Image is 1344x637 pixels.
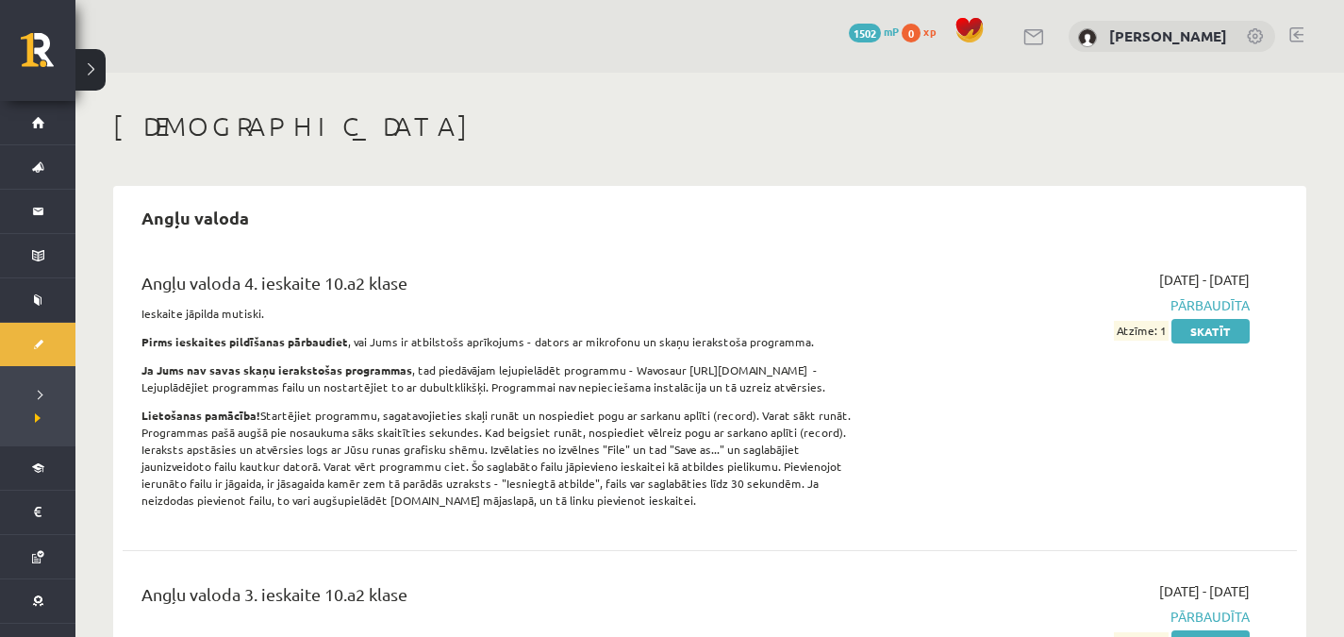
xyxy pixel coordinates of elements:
[899,295,1250,315] span: Pārbaudīta
[849,24,899,39] a: 1502 mP
[1114,321,1169,341] span: Atzīme: 1
[902,24,945,39] a: 0 xp
[1109,26,1227,45] a: [PERSON_NAME]
[141,361,871,395] p: , tad piedāvājam lejupielādēt programmu - Wavosaur [URL][DOMAIN_NAME] - Lejuplādējiet programmas ...
[141,407,871,509] p: Startējiet programmu, sagatavojieties skaļi runāt un nospiediet pogu ar sarkanu aplīti (record). ...
[141,270,871,305] div: Angļu valoda 4. ieskaite 10.a2 klase
[141,305,871,322] p: Ieskaite jāpilda mutiski.
[884,24,899,39] span: mP
[1159,581,1250,601] span: [DATE] - [DATE]
[1078,28,1097,47] img: Niklāvs Veselovs
[21,33,75,80] a: Rīgas 1. Tālmācības vidusskola
[141,581,871,616] div: Angļu valoda 3. ieskaite 10.a2 klase
[899,607,1250,627] span: Pārbaudīta
[1171,319,1250,344] a: Skatīt
[902,24,921,42] span: 0
[1159,270,1250,290] span: [DATE] - [DATE]
[849,24,881,42] span: 1502
[123,195,268,240] h2: Angļu valoda
[923,24,936,39] span: xp
[141,334,348,349] strong: Pirms ieskaites pildīšanas pārbaudiet
[141,333,871,350] p: , vai Jums ir atbilstošs aprīkojums - dators ar mikrofonu un skaņu ierakstoša programma.
[141,362,412,377] strong: Ja Jums nav savas skaņu ierakstošas programmas
[113,110,1306,142] h1: [DEMOGRAPHIC_DATA]
[141,408,260,423] strong: Lietošanas pamācība!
